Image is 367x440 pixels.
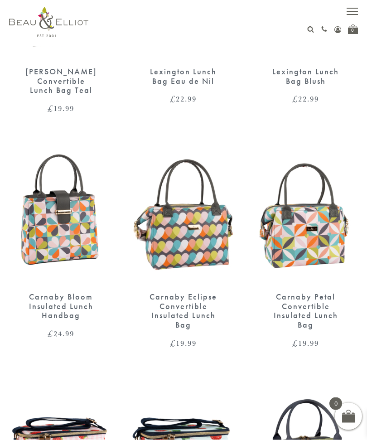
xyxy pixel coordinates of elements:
div: Carnaby Eclipse Convertible Insulated Lunch Bag [147,292,220,330]
a: 0 [348,24,358,34]
span: £ [170,93,176,104]
a: Carnaby eclipse convertible lunch bag Carnaby Eclipse Convertible Insulated Lunch Bag £19.99 [131,149,236,347]
div: [PERSON_NAME] Convertible Lunch Bag Teal [25,67,97,95]
a: Carnaby Petal Convertible Insulated Lunch Bag £19.99 [254,149,358,347]
span: £ [292,338,298,348]
bdi: 19.99 [292,338,319,348]
div: Carnaby Petal Convertible Insulated Lunch Bag [270,292,342,330]
bdi: 19.99 [48,103,74,114]
span: 0 [329,397,342,410]
div: Lexington Lunch Bag Eau de Nil [147,67,220,86]
span: £ [48,103,53,114]
bdi: 22.99 [292,93,319,104]
a: Carnaby Bloom Insulated Lunch Handbag Carnaby Bloom Insulated Lunch Handbag £24.99 [9,149,113,338]
img: Carnaby eclipse convertible lunch bag [131,149,236,283]
span: £ [170,338,176,348]
bdi: 24.99 [48,328,74,339]
img: logo [9,7,88,37]
span: £ [292,93,298,104]
div: Lexington Lunch Bag Blush [270,67,342,86]
div: Carnaby Bloom Insulated Lunch Handbag [25,292,97,320]
bdi: 22.99 [170,93,197,104]
img: Carnaby Bloom Insulated Lunch Handbag [9,149,113,283]
bdi: 19.99 [170,338,197,348]
span: £ [48,328,53,339]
